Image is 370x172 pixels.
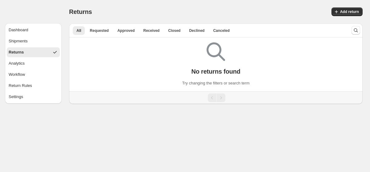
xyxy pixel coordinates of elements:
span: Add return [340,9,359,14]
span: Closed [168,28,180,33]
nav: Pagination [69,91,363,104]
p: No returns found [191,68,240,75]
button: Return Rules [7,81,60,91]
span: Returns [9,49,24,55]
span: Analytics [9,60,25,67]
span: Return Rules [9,83,32,89]
span: Approved [117,28,135,33]
button: Analytics [7,58,60,68]
button: Returns [7,47,60,57]
button: Search and filter results [351,26,360,35]
span: Returns [69,8,92,15]
span: Shipments [9,38,27,44]
span: Requested [90,28,109,33]
button: Workflow [7,70,60,80]
button: Add return [331,7,363,16]
span: Dashboard [9,27,28,33]
span: Workflow [9,71,25,78]
span: Settings [9,94,23,100]
span: Declined [189,28,204,33]
p: Try changing the filters or search term [182,80,249,86]
button: Settings [7,92,60,102]
img: Empty search results [207,42,225,61]
span: All [76,28,81,33]
button: Dashboard [7,25,60,35]
button: Shipments [7,36,60,46]
span: Received [143,28,160,33]
span: Canceled [213,28,229,33]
